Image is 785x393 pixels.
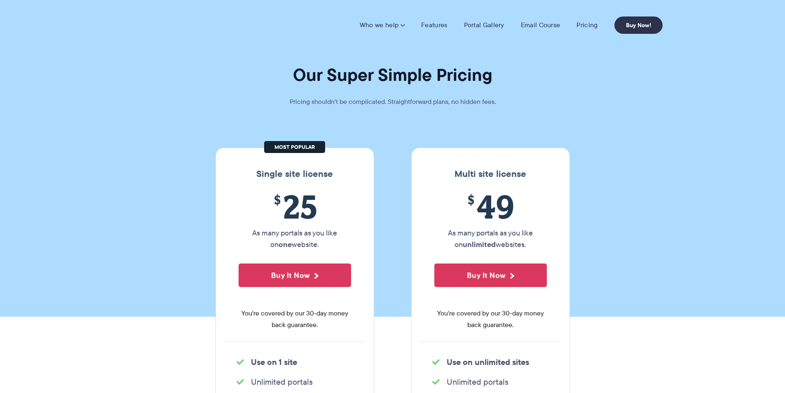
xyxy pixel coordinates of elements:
[434,227,547,250] p: As many portals as you like on websites.
[464,21,504,29] a: Portal Gallery
[239,264,351,287] button: Buy It Now
[269,96,516,108] p: Pricing shouldn't be complicated. Straightforward plans, no hidden fees.
[447,356,529,368] strong: Use on unlimited sites
[432,376,549,388] li: Unlimited portals
[239,188,351,225] span: 25
[614,16,663,34] a: Buy Now!
[434,188,547,225] span: 49
[420,169,561,179] h3: Multi site license
[463,239,496,250] strong: unlimited
[576,21,598,29] a: Pricing
[237,376,353,388] li: Unlimited portals
[421,21,447,29] a: Features
[434,308,547,331] span: You're covered by our 30-day money back guarantee.
[279,239,292,250] strong: one
[239,308,351,331] span: You're covered by our 30-day money back guarantee.
[239,227,351,250] p: As many portals as you like on website.
[224,169,366,179] h3: Single site license
[434,264,547,287] button: Buy It Now
[360,21,405,29] a: Who we help
[251,356,297,368] strong: Use on 1 site
[521,21,560,29] a: Email Course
